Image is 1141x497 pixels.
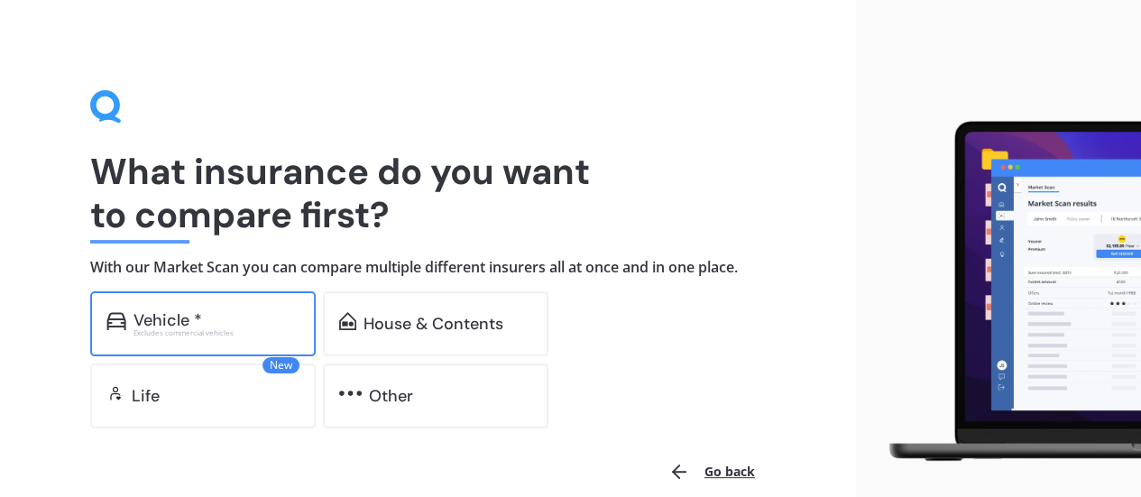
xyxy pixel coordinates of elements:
img: home-and-contents.b802091223b8502ef2dd.svg [339,312,356,330]
div: Excludes commercial vehicles [133,329,299,336]
img: other.81dba5aafe580aa69f38.svg [339,384,362,402]
div: Other [369,387,413,405]
div: House & Contents [363,315,503,333]
h4: With our Market Scan you can compare multiple different insurers all at once and in one place. [90,258,766,277]
h1: What insurance do you want to compare first? [90,150,766,236]
button: Go back [658,450,766,493]
div: Life [132,387,160,405]
img: life.f720d6a2d7cdcd3ad642.svg [106,384,124,402]
div: Vehicle * [133,311,202,329]
img: car.f15378c7a67c060ca3f3.svg [106,312,126,330]
img: laptop.webp [870,114,1141,469]
span: New [262,357,299,373]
